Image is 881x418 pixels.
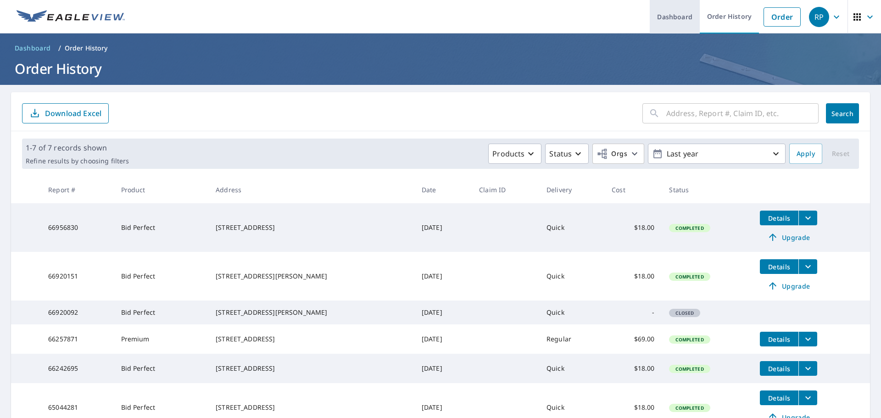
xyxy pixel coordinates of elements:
[26,142,129,153] p: 1-7 of 7 records shown
[45,108,101,118] p: Download Excel
[826,103,859,123] button: Search
[663,146,770,162] p: Last year
[604,324,662,354] td: $69.00
[216,403,407,412] div: [STREET_ADDRESS]
[114,324,209,354] td: Premium
[216,308,407,317] div: [STREET_ADDRESS][PERSON_NAME]
[592,144,644,164] button: Orgs
[414,354,472,383] td: [DATE]
[41,176,113,203] th: Report #
[216,334,407,344] div: [STREET_ADDRESS]
[798,259,817,274] button: filesDropdownBtn-66920151
[670,336,709,343] span: Completed
[549,148,572,159] p: Status
[670,225,709,231] span: Completed
[604,203,662,252] td: $18.00
[414,203,472,252] td: [DATE]
[216,223,407,232] div: [STREET_ADDRESS]
[764,7,801,27] a: Order
[539,301,604,324] td: Quick
[760,230,817,245] a: Upgrade
[760,332,798,346] button: detailsBtn-66257871
[65,44,108,53] p: Order History
[114,176,209,203] th: Product
[472,176,539,203] th: Claim ID
[41,301,113,324] td: 66920092
[760,361,798,376] button: detailsBtn-66242695
[22,103,109,123] button: Download Excel
[414,252,472,301] td: [DATE]
[597,148,627,160] span: Orgs
[11,41,55,56] a: Dashboard
[114,354,209,383] td: Bid Perfect
[414,301,472,324] td: [DATE]
[833,109,852,118] span: Search
[114,301,209,324] td: Bid Perfect
[17,10,125,24] img: EV Logo
[765,262,793,271] span: Details
[15,44,51,53] span: Dashboard
[666,100,819,126] input: Address, Report #, Claim ID, etc.
[797,148,815,160] span: Apply
[539,354,604,383] td: Quick
[765,335,793,344] span: Details
[765,280,812,291] span: Upgrade
[760,211,798,225] button: detailsBtn-66956830
[604,354,662,383] td: $18.00
[648,144,786,164] button: Last year
[41,354,113,383] td: 66242695
[662,176,753,203] th: Status
[809,7,829,27] div: RP
[208,176,414,203] th: Address
[670,405,709,411] span: Completed
[216,272,407,281] div: [STREET_ADDRESS][PERSON_NAME]
[539,203,604,252] td: Quick
[604,176,662,203] th: Cost
[604,301,662,324] td: -
[760,390,798,405] button: detailsBtn-65044281
[41,203,113,252] td: 66956830
[798,211,817,225] button: filesDropdownBtn-66956830
[216,364,407,373] div: [STREET_ADDRESS]
[760,259,798,274] button: detailsBtn-66920151
[789,144,822,164] button: Apply
[492,148,524,159] p: Products
[760,279,817,293] a: Upgrade
[765,394,793,402] span: Details
[58,43,61,54] li: /
[114,203,209,252] td: Bid Perfect
[798,390,817,405] button: filesDropdownBtn-65044281
[798,332,817,346] button: filesDropdownBtn-66257871
[765,214,793,223] span: Details
[798,361,817,376] button: filesDropdownBtn-66242695
[539,324,604,354] td: Regular
[11,41,870,56] nav: breadcrumb
[539,176,604,203] th: Delivery
[670,310,699,316] span: Closed
[604,252,662,301] td: $18.00
[114,252,209,301] td: Bid Perfect
[414,324,472,354] td: [DATE]
[765,232,812,243] span: Upgrade
[539,252,604,301] td: Quick
[41,252,113,301] td: 66920151
[11,59,870,78] h1: Order History
[488,144,541,164] button: Products
[765,364,793,373] span: Details
[414,176,472,203] th: Date
[26,157,129,165] p: Refine results by choosing filters
[545,144,589,164] button: Status
[41,324,113,354] td: 66257871
[670,273,709,280] span: Completed
[670,366,709,372] span: Completed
